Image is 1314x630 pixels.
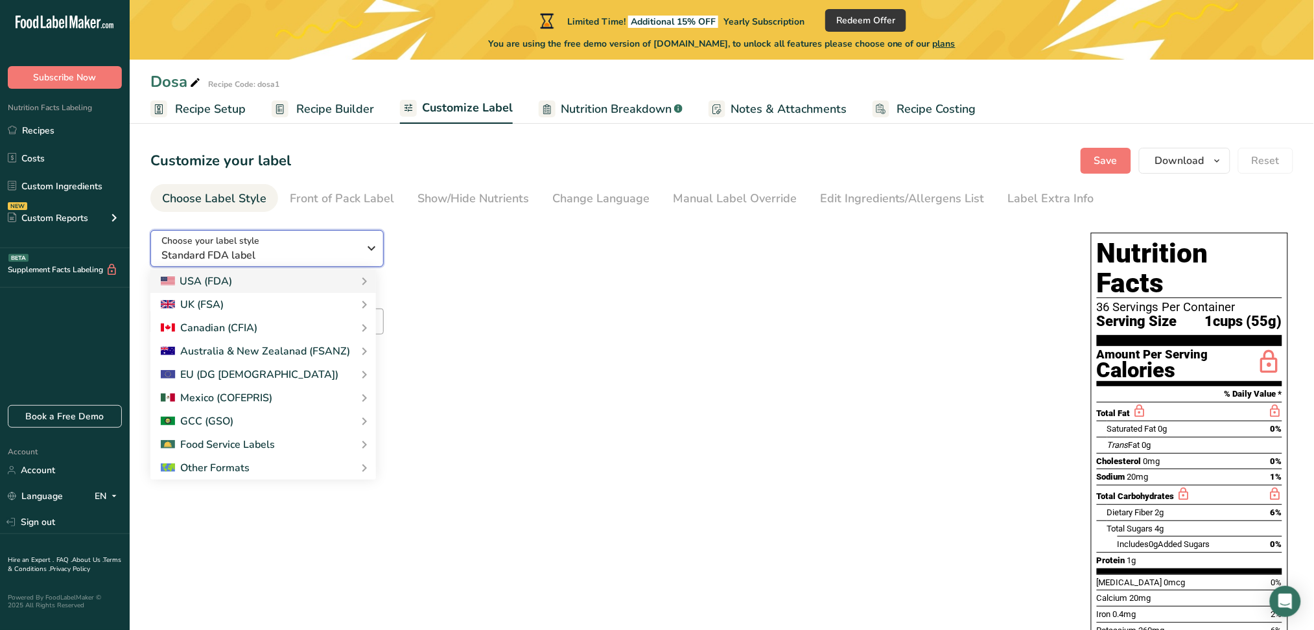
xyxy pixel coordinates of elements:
[8,485,63,507] a: Language
[161,320,257,336] div: Canadian (CFIA)
[161,414,233,429] div: GCC (GSO)
[161,297,224,312] div: UK (FSA)
[1118,539,1210,549] span: Includes Added Sugars
[400,93,513,124] a: Customize Label
[161,367,339,382] div: EU (DG [DEMOGRAPHIC_DATA])
[8,211,88,225] div: Custom Reports
[1142,440,1151,450] span: 0g
[1097,239,1282,298] h1: Nutrition Facts
[1271,539,1282,549] span: 0%
[820,190,985,207] div: Edit Ingredients/Allergens List
[1107,524,1153,533] span: Total Sugars
[1252,153,1280,169] span: Reset
[1155,153,1204,169] span: Download
[422,99,513,117] span: Customize Label
[8,405,122,428] a: Book a Free Demo
[1158,424,1167,434] span: 0g
[1155,507,1164,517] span: 2g
[537,13,804,29] div: Limited Time!
[161,344,350,359] div: Australia & New Zealanad (FSANZ)
[150,95,246,124] a: Recipe Setup
[1271,456,1282,466] span: 0%
[1097,577,1162,587] span: [MEDICAL_DATA]
[488,37,956,51] span: You are using the free demo version of [DOMAIN_NAME], to unlock all features please choose one of...
[1113,609,1136,619] span: 0.4mg
[1107,507,1153,517] span: Dietary Fiber
[1149,539,1158,549] span: 0g
[731,100,847,118] span: Notes & Attachments
[161,437,275,452] div: Food Service Labels
[161,390,272,406] div: Mexico (COFEPRIS)
[1238,148,1293,174] button: Reset
[897,100,976,118] span: Recipe Costing
[161,234,259,248] span: Choose your label style
[161,417,175,426] img: 2Q==
[161,460,250,476] div: Other Formats
[8,202,27,210] div: NEW
[50,565,90,574] a: Privacy Policy
[1097,301,1282,314] div: 36 Servings Per Container
[709,95,847,124] a: Notes & Attachments
[1097,456,1142,466] span: Cholesterol
[825,9,906,32] button: Redeem Offer
[836,14,895,27] span: Redeem Offer
[1094,153,1118,169] span: Save
[1097,555,1125,565] span: Protein
[1008,190,1094,207] div: Label Extra Info
[272,95,374,124] a: Recipe Builder
[723,16,804,28] span: Yearly Subscription
[1130,593,1151,603] span: 20mg
[1271,472,1282,482] span: 1%
[1107,440,1129,450] i: Trans
[539,95,683,124] a: Nutrition Breakdown
[1097,314,1177,330] span: Serving Size
[417,190,529,207] div: Show/Hide Nutrients
[628,16,718,28] span: Additional 15% OFF
[162,190,266,207] div: Choose Label Style
[873,95,976,124] a: Recipe Costing
[8,594,122,609] div: Powered By FoodLabelMaker © 2025 All Rights Reserved
[150,70,203,93] div: Dosa
[8,66,122,89] button: Subscribe Now
[673,190,797,207] div: Manual Label Override
[150,230,384,267] button: Choose your label style Standard FDA label
[1097,349,1208,361] div: Amount Per Serving
[296,100,374,118] span: Recipe Builder
[1127,555,1136,565] span: 1g
[1139,148,1230,174] button: Download
[1081,148,1131,174] button: Save
[72,555,103,565] a: About Us .
[150,150,291,172] h1: Customize your label
[175,100,246,118] span: Recipe Setup
[208,78,279,90] div: Recipe Code: dosa1
[1097,593,1128,603] span: Calcium
[933,38,956,50] span: plans
[290,190,394,207] div: Front of Pack Label
[1205,314,1282,330] span: 1cups (55g)
[1155,524,1164,533] span: 4g
[1097,408,1131,418] span: Total Fat
[561,100,672,118] span: Nutrition Breakdown
[1271,507,1282,517] span: 6%
[161,274,233,289] div: USA (FDA)
[8,555,121,574] a: Terms & Conditions .
[1271,609,1282,619] span: 2%
[1107,424,1156,434] span: Saturated Fat
[1271,424,1282,434] span: 0%
[552,190,650,207] div: Change Language
[1271,577,1282,587] span: 0%
[8,254,29,262] div: BETA
[8,555,54,565] a: Hire an Expert .
[1097,491,1175,501] span: Total Carbohydrates
[95,489,122,504] div: EN
[1097,361,1208,380] div: Calories
[1107,440,1140,450] span: Fat
[1270,586,1301,617] div: Open Intercom Messenger
[161,248,359,263] span: Standard FDA label
[34,71,97,84] span: Subscribe Now
[1097,472,1125,482] span: Sodium
[1144,456,1160,466] span: 0mg
[1097,386,1282,402] section: % Daily Value *
[1097,609,1111,619] span: Iron
[1127,472,1149,482] span: 20mg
